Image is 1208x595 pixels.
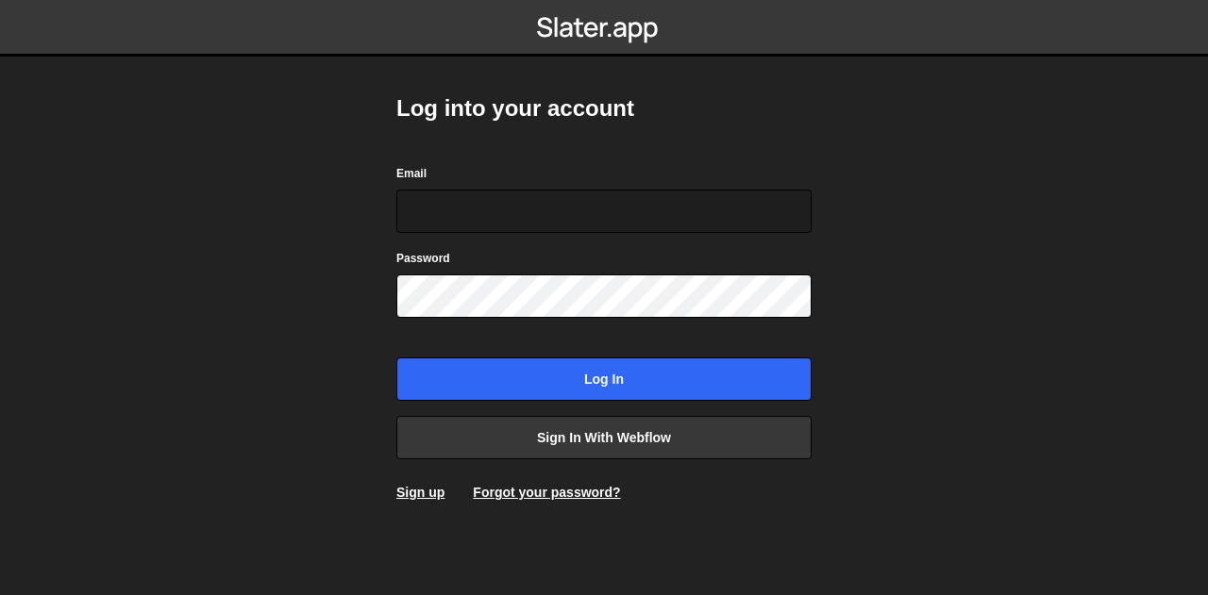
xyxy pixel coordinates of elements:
label: Password [396,249,450,268]
h2: Log into your account [396,93,812,124]
a: Sign up [396,485,445,500]
a: Sign in with Webflow [396,416,812,459]
input: Log in [396,357,812,401]
label: Email [396,164,427,183]
a: Forgot your password? [473,485,620,500]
